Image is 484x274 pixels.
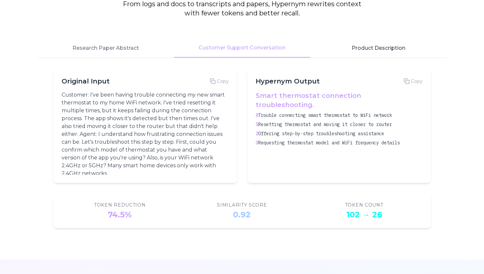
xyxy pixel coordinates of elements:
div: Similarity Score [217,202,267,208]
h3: Hypernym Output [256,77,320,86]
span: 2 [256,131,258,137]
span: 3 [256,140,258,146]
button: Research Paper Abstract [38,39,174,58]
h3: Original Input [62,77,110,86]
button: Product Description [310,39,447,58]
span: 1 [256,121,258,127]
span: Resetting thermostat and moving it closer to router [258,121,392,127]
span: Copy [411,78,423,84]
div: Token Reduction [94,202,146,208]
span: Copy [217,78,229,84]
p: Customer: I've been having trouble connecting my new smart thermostat to my home WiFi network. I'... [62,91,226,177]
span: Trouble connecting smart thermostat to WiFi network [258,112,392,118]
h4: Smart thermostat connection troubleshooting. [256,91,420,109]
span: 0 [256,112,258,118]
button: Copy [210,78,229,84]
div: 102 → 26 [346,210,382,220]
span: Offering step-by-step troubleshooting assistance [258,131,384,137]
span: Requesting thermostat model and WiFi frequency details [258,140,400,146]
div: 74.5% [108,210,132,220]
div: 0.92 [233,210,251,220]
button: Copy [404,78,423,84]
button: Customer Support Conversation [174,39,310,58]
div: Token Count [345,202,383,208]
